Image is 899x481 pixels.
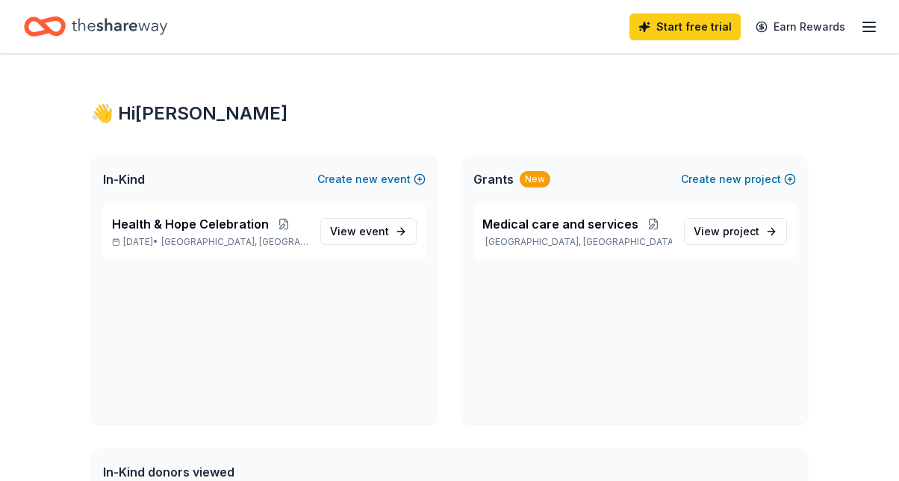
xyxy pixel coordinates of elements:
span: Health & Hope Celebration [112,215,269,233]
span: Grants [473,170,514,188]
span: View [694,223,759,241]
a: View project [684,218,787,245]
a: Earn Rewards [747,13,854,40]
span: In-Kind [103,170,145,188]
a: Home [24,9,167,44]
span: project [723,225,759,238]
p: [DATE] • [112,236,308,248]
span: Medical care and services [482,215,638,233]
button: Createnewproject [681,170,796,188]
span: event [359,225,389,238]
span: new [719,170,741,188]
div: In-Kind donors viewed [103,463,405,481]
span: [GEOGRAPHIC_DATA], [GEOGRAPHIC_DATA] [161,236,308,248]
a: Start free trial [629,13,741,40]
span: View [330,223,389,241]
p: [GEOGRAPHIC_DATA], [GEOGRAPHIC_DATA] [482,236,672,248]
a: View event [320,218,417,245]
button: Createnewevent [317,170,426,188]
span: new [355,170,378,188]
div: New [520,171,550,187]
div: 👋 Hi [PERSON_NAME] [91,102,808,125]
